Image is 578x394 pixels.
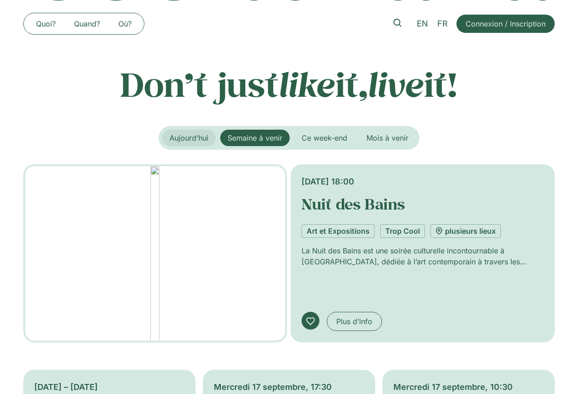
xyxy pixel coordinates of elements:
a: Connexion / Inscription [456,15,555,33]
span: Plus d’info [336,316,372,327]
a: Art et Expositions [302,224,375,238]
a: Plus d’info [327,312,382,331]
p: La Nuit des Bains est une soirée culturelle incontournable à [GEOGRAPHIC_DATA], dédiée à l’art co... [302,245,544,267]
span: FR [437,19,448,28]
div: [DATE] 18:00 [302,175,544,188]
em: live [368,62,424,106]
div: Mercredi 17 septembre, 17:30 [214,381,364,393]
a: Quoi? [27,16,65,31]
div: Mercredi 17 septembre, 10:30 [393,381,544,393]
span: EN [417,19,428,28]
div: [DATE] – [DATE] [34,381,185,393]
a: Quand? [65,16,109,31]
span: Ce week-end [302,133,347,142]
nav: Menu [27,16,141,31]
span: Mois à venir [366,133,408,142]
p: Don’t just it, it! [23,64,555,104]
a: Nuit des Bains [302,194,405,214]
a: EN [412,17,433,31]
span: Connexion / Inscription [466,18,546,29]
span: Semaine à venir [228,133,282,142]
a: Où? [109,16,141,31]
em: like [279,62,335,106]
span: Aujourd’hui [170,133,208,142]
a: FR [433,17,452,31]
a: Trop Cool [380,224,425,238]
